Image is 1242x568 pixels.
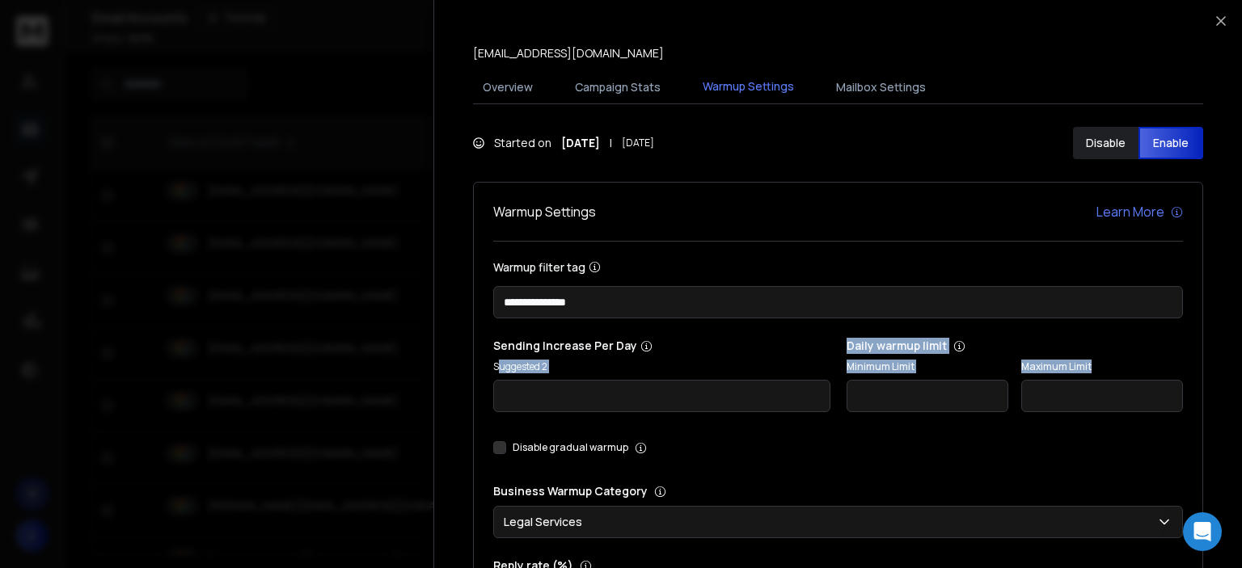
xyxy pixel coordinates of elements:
button: Overview [473,69,543,105]
a: Learn More [1096,202,1183,221]
div: Open Intercom Messenger [1183,512,1222,551]
p: Daily warmup limit [847,338,1184,354]
div: Started on [473,135,654,151]
p: Legal Services [504,514,589,530]
label: Disable gradual warmup [513,441,628,454]
p: Suggested 2 [493,360,830,373]
strong: [DATE] [561,135,600,151]
button: Campaign Stats [565,69,670,105]
button: DisableEnable [1073,127,1203,159]
span: | [610,135,612,151]
label: Warmup filter tag [493,261,1183,273]
button: Warmup Settings [693,69,804,106]
span: [DATE] [622,137,654,149]
h1: Warmup Settings [493,202,596,221]
button: Enable [1138,127,1204,159]
label: Maximum Limit [1021,360,1183,373]
p: Business Warmup Category [493,483,1183,499]
label: Minimum Limit [847,360,1008,373]
button: Mailbox Settings [826,69,936,105]
button: Disable [1073,127,1138,159]
p: Sending Increase Per Day [493,338,830,354]
p: [EMAIL_ADDRESS][DOMAIN_NAME] [473,45,664,61]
